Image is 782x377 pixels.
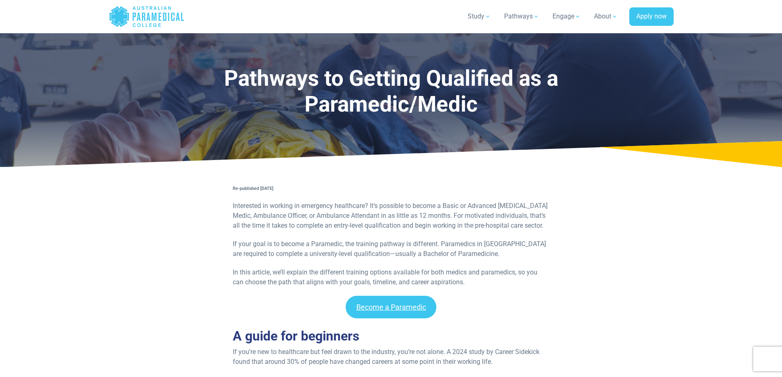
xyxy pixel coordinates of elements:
strong: Re-published [DATE] [233,186,273,191]
a: Study [463,5,496,28]
p: If you’re new to healthcare but feel drawn to the industry, you’re not alone. A 2024 study by Car... [233,347,550,367]
p: In this article, we’ll explain the different training options available for both medics and param... [233,267,550,287]
p: Interested in working in emergency healthcare? It’s possible to become a Basic or Advanced [MEDIC... [233,201,550,231]
a: Engage [548,5,586,28]
a: Become a Paramedic [346,296,437,318]
a: About [589,5,623,28]
p: If your goal is to become a Paramedic, the training pathway is different. Paramedics in [GEOGRAPH... [233,239,550,259]
a: Australian Paramedical College [109,3,185,30]
a: Pathways [499,5,544,28]
a: Apply now [629,7,674,26]
h1: Pathways to Getting Qualified as a Paramedic/Medic [179,66,603,118]
h2: A guide for beginners [233,328,550,344]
